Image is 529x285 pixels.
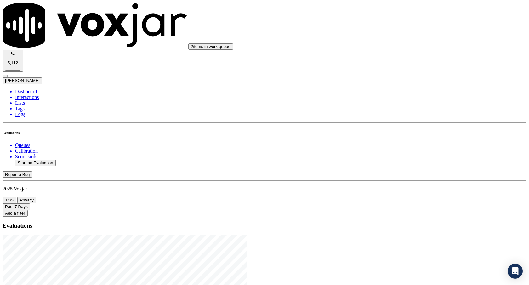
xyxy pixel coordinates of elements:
[3,186,526,192] p: 2025 Voxjar
[15,112,526,117] a: Logs
[5,78,40,83] span: [PERSON_NAME]
[15,148,526,154] a: Calibration
[508,264,523,279] div: Open Intercom Messenger
[17,197,36,203] button: Privacy
[8,61,18,65] p: 5,112
[15,95,526,100] a: Interactions
[3,171,32,178] button: Report a Bug
[3,77,42,84] button: [PERSON_NAME]
[188,43,233,50] button: 2items in work queue
[3,203,30,210] button: Past 7 Days
[15,106,526,112] a: Tags
[3,131,526,135] h6: Evaluations
[3,3,187,48] img: voxjar logo
[3,222,526,229] h3: Evaluations
[15,154,526,160] a: Scorecards
[3,210,28,217] button: Add a filter
[5,51,20,71] button: 5,112
[15,142,526,148] a: Queues
[15,100,526,106] a: Lists
[15,160,56,166] button: Start an Evaluation
[3,197,16,203] button: TOS
[15,89,526,95] a: Dashboard
[3,50,23,72] button: 5,112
